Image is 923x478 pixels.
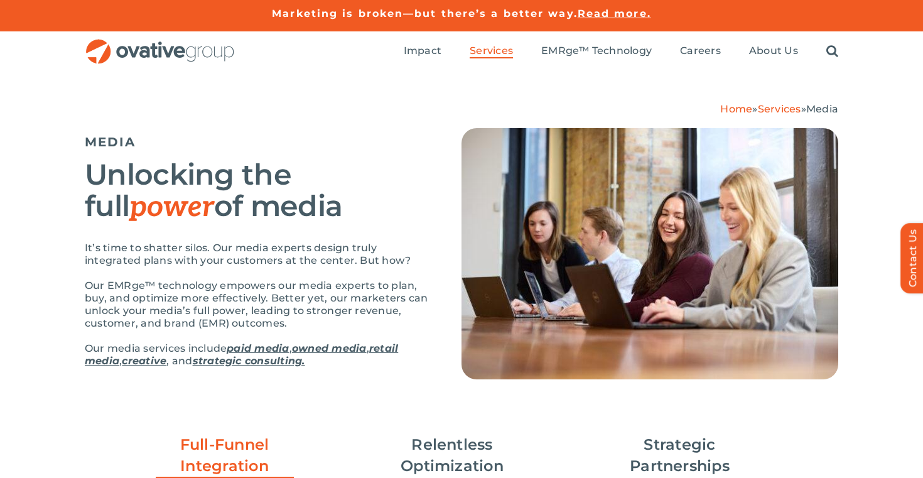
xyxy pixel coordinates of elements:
[720,103,752,115] a: Home
[85,38,235,50] a: OG_Full_horizontal_RGB
[758,103,801,115] a: Services
[227,342,289,354] a: paid media
[680,45,721,58] a: Careers
[272,8,578,19] a: Marketing is broken—but there’s a better way.
[404,45,441,58] a: Impact
[85,342,430,367] p: Our media services include , , , , and
[806,103,838,115] span: Media
[85,134,430,149] h5: MEDIA
[541,45,652,57] span: EMRge™ Technology
[578,8,651,19] a: Read more.
[720,103,838,115] span: » »
[383,434,521,477] a: Relentless Optimization
[462,128,838,379] img: Media – Hero
[541,45,652,58] a: EMRge™ Technology
[826,45,838,58] a: Search
[193,355,305,367] a: strategic consulting.
[292,342,367,354] a: owned media
[85,280,430,330] p: Our EMRge™ technology empowers our media experts to plan, buy, and optimize more effectively. Bet...
[404,31,838,72] nav: Menu
[85,159,430,223] h2: Unlocking the full of media
[470,45,513,58] a: Services
[129,190,214,225] em: power
[85,342,398,367] a: retail media
[85,242,430,267] p: It’s time to shatter silos. Our media experts design truly integrated plans with your customers a...
[680,45,721,57] span: Careers
[749,45,798,57] span: About Us
[611,434,749,477] a: Strategic Partnerships
[122,355,166,367] a: creative
[749,45,798,58] a: About Us
[404,45,441,57] span: Impact
[470,45,513,57] span: Services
